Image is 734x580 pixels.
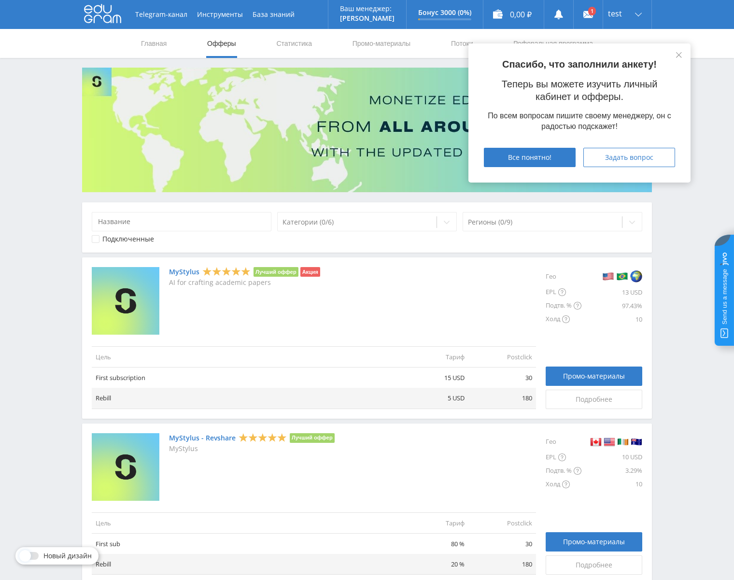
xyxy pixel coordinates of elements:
div: По всем вопросам пишите своему менеджеру, он с радостью подскажет! [484,111,675,132]
td: 30 [468,533,536,554]
div: Подтв. % [546,464,581,478]
span: Подробнее [576,396,612,403]
td: 30 [468,368,536,388]
a: Промо-материалы [546,532,642,552]
a: MyStylus - Revshare [169,434,236,442]
p: Теперь вы можете изучить личный кабинет и офферы. [484,78,675,103]
td: Тариф [401,512,468,533]
a: MyStylus [169,268,199,276]
td: Цель [92,346,401,367]
a: Статистика [275,29,313,58]
a: Промо-материалы [546,367,642,386]
td: 5 USD [401,388,468,409]
a: Промо-материалы [352,29,411,58]
p: Бонус 3000 (0%) [418,9,471,16]
td: Postclick [468,346,536,367]
div: 97.43% [581,299,642,312]
span: Промо-материалы [563,372,625,380]
div: 10 [581,478,642,491]
img: MyStylus - Revshare [92,433,159,501]
input: Название [92,212,271,231]
td: First sub [92,533,401,554]
td: 180 [468,554,536,575]
div: Гео [546,433,581,451]
img: Banner [82,68,652,192]
div: 3.29% [581,464,642,478]
div: 10 [581,312,642,326]
td: Postclick [468,512,536,533]
span: Подробнее [576,561,612,569]
a: Потоки [450,29,474,58]
div: 5 Stars [202,267,251,277]
span: Задать вопрос [605,154,653,161]
div: EPL [546,285,581,299]
a: Подробнее [546,390,642,409]
td: Rebill [92,554,401,575]
div: Подключенные [102,235,154,243]
p: AI for crafting academic papers [169,279,320,286]
span: test [608,10,622,17]
span: Новый дизайн [43,552,92,560]
td: Rebill [92,388,401,409]
p: Спасибо, что заполнили анкету! [484,59,675,70]
button: Все понятно! [484,148,576,167]
td: Цель [92,512,401,533]
p: MyStylus [169,445,335,453]
div: Подтв. % [546,299,581,312]
td: 15 USD [401,368,468,388]
li: Акция [300,267,320,277]
div: 10 USD [581,451,642,464]
a: Главная [140,29,168,58]
p: Ваш менеджер: [340,5,395,13]
img: MyStylus [92,267,159,335]
div: Холд [546,478,581,491]
button: Задать вопрос [583,148,675,167]
span: Промо-материалы [563,538,625,546]
td: 20 % [401,554,468,575]
div: 5 Stars [239,432,287,442]
span: Все понятно! [508,154,551,161]
div: Холд [546,312,581,326]
p: [PERSON_NAME] [340,14,395,22]
div: EPL [546,451,581,464]
li: Лучший оффер [290,433,335,443]
a: Реферальная программа [512,29,594,58]
div: Гео [546,267,581,285]
td: Тариф [401,346,468,367]
td: 80 % [401,533,468,554]
td: 180 [468,388,536,409]
a: Офферы [206,29,237,58]
li: Лучший оффер [254,267,298,277]
a: Подробнее [546,555,642,575]
td: First subscription [92,368,401,388]
div: 13 USD [581,285,642,299]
